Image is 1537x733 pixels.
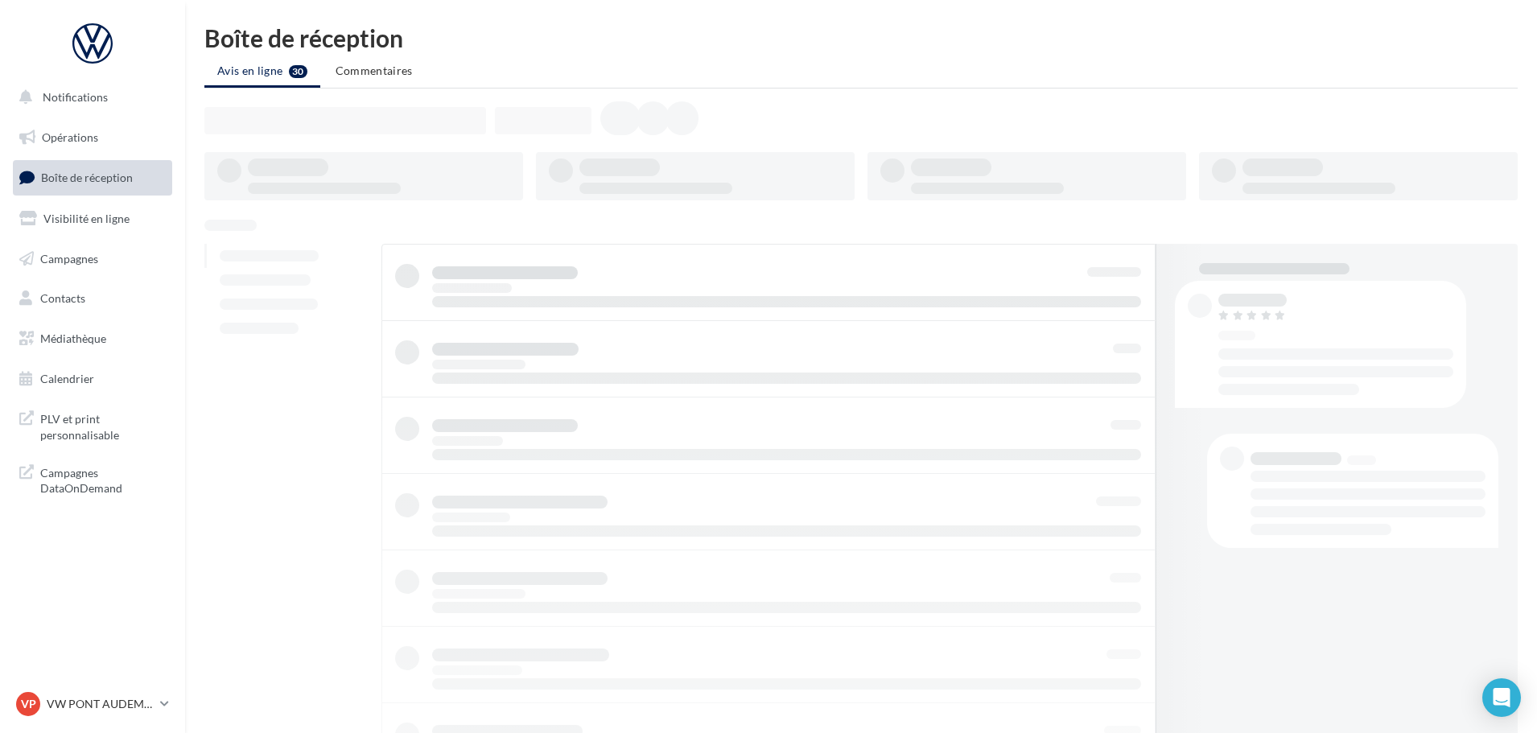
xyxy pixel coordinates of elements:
span: Médiathèque [40,331,106,345]
a: Calendrier [10,362,175,396]
button: Notifications [10,80,169,114]
a: Médiathèque [10,322,175,356]
span: Campagnes [40,251,98,265]
span: Opérations [42,130,98,144]
div: Open Intercom Messenger [1482,678,1521,717]
span: Calendrier [40,372,94,385]
p: VW PONT AUDEMER [47,696,154,712]
a: Opérations [10,121,175,154]
a: VP VW PONT AUDEMER [13,689,172,719]
span: Contacts [40,291,85,305]
span: Commentaires [336,64,413,77]
span: Notifications [43,90,108,104]
span: Campagnes DataOnDemand [40,462,166,496]
div: Boîte de réception [204,26,1518,50]
a: Campagnes DataOnDemand [10,455,175,503]
a: PLV et print personnalisable [10,402,175,449]
span: VP [21,696,36,712]
a: Campagnes [10,242,175,276]
a: Contacts [10,282,175,315]
span: PLV et print personnalisable [40,408,166,443]
span: Boîte de réception [41,171,133,184]
span: Visibilité en ligne [43,212,130,225]
a: Visibilité en ligne [10,202,175,236]
a: Boîte de réception [10,160,175,195]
